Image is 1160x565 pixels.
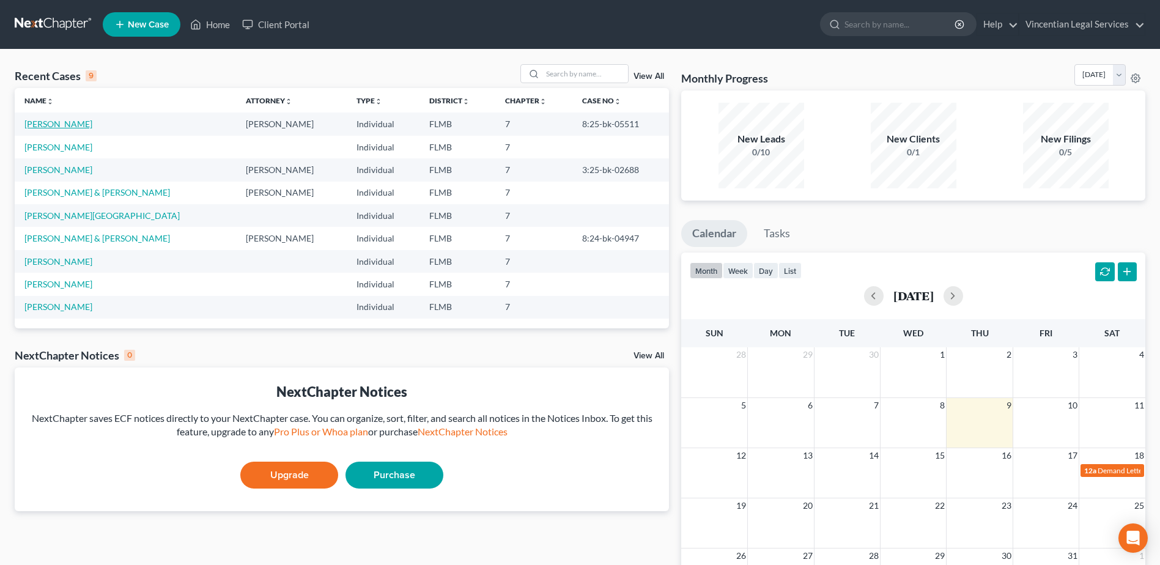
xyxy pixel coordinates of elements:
span: 25 [1133,498,1145,513]
span: 11 [1133,398,1145,413]
td: Individual [347,136,419,158]
td: FLMB [419,296,495,319]
div: New Filings [1023,132,1109,146]
a: Vincentian Legal Services [1019,13,1145,35]
td: FLMB [419,182,495,204]
span: Sun [706,328,723,338]
span: Tue [839,328,855,338]
td: FLMB [419,273,495,295]
span: 19 [735,498,747,513]
span: 30 [1000,548,1013,563]
a: [PERSON_NAME] [24,119,92,129]
td: Individual [347,273,419,295]
a: Case Nounfold_more [582,96,621,105]
td: 7 [495,158,573,181]
h2: [DATE] [893,289,934,302]
td: Individual [347,204,419,227]
span: 18 [1133,448,1145,463]
div: NextChapter Notices [15,348,135,363]
span: 17 [1066,448,1079,463]
span: Mon [770,328,791,338]
button: day [753,262,778,279]
div: 0 [124,350,135,361]
span: 31 [1066,548,1079,563]
span: 22 [934,498,946,513]
input: Search by name... [844,13,956,35]
span: 3 [1071,347,1079,362]
td: 7 [495,204,573,227]
td: FLMB [419,204,495,227]
a: Typeunfold_more [356,96,382,105]
span: 12 [735,448,747,463]
a: Upgrade [240,462,338,489]
span: 24 [1066,498,1079,513]
span: 28 [735,347,747,362]
span: 27 [802,548,814,563]
a: Pro Plus or Whoa plan [274,426,368,437]
span: Fri [1040,328,1052,338]
span: 21 [868,498,880,513]
span: 1 [1138,548,1145,563]
td: 7 [495,182,573,204]
i: unfold_more [539,98,547,105]
a: [PERSON_NAME] & [PERSON_NAME] [24,187,170,198]
button: list [778,262,802,279]
span: 23 [1000,498,1013,513]
td: Individual [347,296,419,319]
span: Thu [971,328,989,338]
td: 7 [495,273,573,295]
span: 5 [740,398,747,413]
td: 7 [495,296,573,319]
a: [PERSON_NAME] & [PERSON_NAME] [24,233,170,243]
div: 9 [86,70,97,81]
span: 12a [1084,466,1096,475]
span: 20 [802,498,814,513]
i: unfold_more [285,98,292,105]
span: 8 [939,398,946,413]
div: NextChapter Notices [24,382,659,401]
span: 2 [1005,347,1013,362]
td: FLMB [419,113,495,135]
div: 0/1 [871,146,956,158]
td: 7 [495,250,573,273]
td: 8:25-bk-05511 [572,113,669,135]
span: 4 [1138,347,1145,362]
a: Attorneyunfold_more [246,96,292,105]
td: [PERSON_NAME] [236,113,347,135]
td: FLMB [419,227,495,249]
span: 29 [934,548,946,563]
a: NextChapter Notices [418,426,508,437]
a: Chapterunfold_more [505,96,547,105]
a: View All [634,72,664,81]
a: [PERSON_NAME] [24,142,92,152]
i: unfold_more [46,98,54,105]
div: 0/10 [719,146,804,158]
div: New Leads [719,132,804,146]
td: FLMB [419,250,495,273]
span: New Case [128,20,169,29]
span: 13 [802,448,814,463]
a: Districtunfold_more [429,96,470,105]
td: Individual [347,113,419,135]
a: Calendar [681,220,747,247]
span: Wed [903,328,923,338]
span: 9 [1005,398,1013,413]
i: unfold_more [375,98,382,105]
a: Tasks [753,220,801,247]
a: [PERSON_NAME] [24,279,92,289]
a: Purchase [345,462,443,489]
span: 14 [868,448,880,463]
a: [PERSON_NAME] [24,164,92,175]
a: Help [977,13,1018,35]
td: 3:25-bk-02688 [572,158,669,181]
td: FLMB [419,136,495,158]
span: 28 [868,548,880,563]
span: 29 [802,347,814,362]
td: 7 [495,136,573,158]
span: Sat [1104,328,1120,338]
td: [PERSON_NAME] [236,158,347,181]
span: 7 [873,398,880,413]
input: Search by name... [542,65,628,83]
span: 10 [1066,398,1079,413]
a: Home [184,13,236,35]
